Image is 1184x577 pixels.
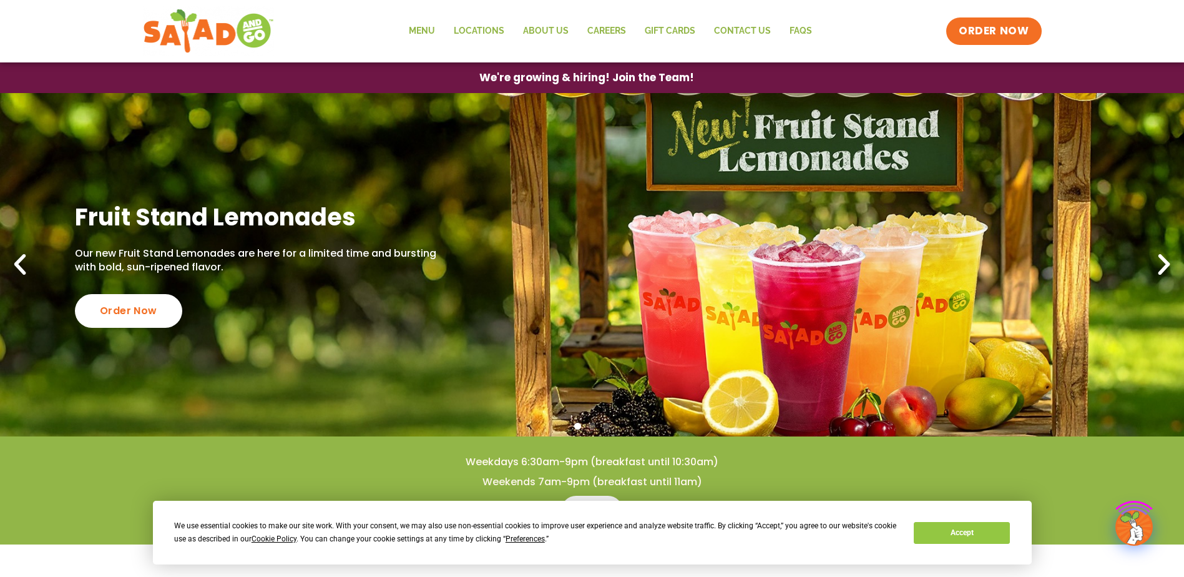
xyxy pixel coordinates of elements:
div: Next slide [1150,251,1178,279]
a: Menu [399,17,444,46]
button: Accept [914,522,1010,544]
a: Menu [561,496,623,526]
div: Order Now [75,294,182,328]
span: Go to slide 2 [589,423,595,430]
span: ORDER NOW [959,24,1029,39]
span: Cookie Policy [252,535,296,543]
p: Our new Fruit Stand Lemonades are here for a limited time and bursting with bold, sun-ripened fla... [75,247,441,275]
a: Locations [444,17,514,46]
nav: Menu [399,17,821,46]
a: Careers [578,17,635,46]
span: We're growing & hiring! Join the Team! [479,72,694,83]
h4: Weekdays 6:30am-9pm (breakfast until 10:30am) [25,455,1159,469]
div: Previous slide [6,251,34,279]
div: Cookie Consent Prompt [153,501,1032,565]
span: Preferences [506,535,545,543]
a: FAQs [780,17,821,46]
img: new-SAG-logo-768×292 [143,6,275,56]
span: Go to slide 3 [603,423,610,430]
a: Contact Us [705,17,780,46]
a: GIFT CARDS [635,17,705,46]
h4: Weekends 7am-9pm (breakfast until 11am) [25,475,1159,489]
span: Go to slide 1 [574,423,581,430]
div: We use essential cookies to make our site work. With your consent, we may also use non-essential ... [174,520,899,546]
h2: Fruit Stand Lemonades [75,202,441,232]
a: About Us [514,17,578,46]
a: We're growing & hiring! Join the Team! [461,63,713,92]
a: ORDER NOW [946,17,1041,45]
